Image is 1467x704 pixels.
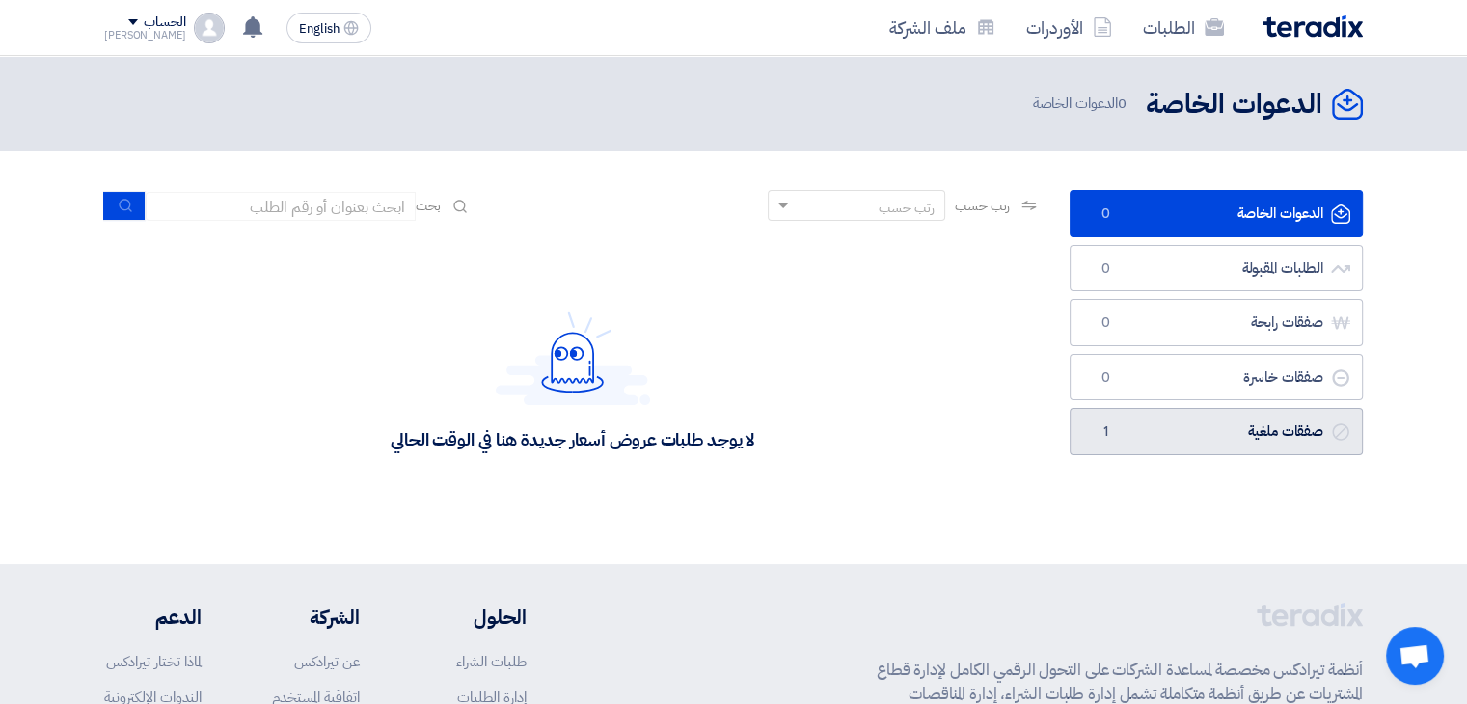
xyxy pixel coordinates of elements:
[299,22,340,36] span: English
[1146,86,1322,123] h2: الدعوات الخاصة
[194,13,225,43] img: profile_test.png
[1118,93,1127,114] span: 0
[1011,5,1127,50] a: الأوردرات
[418,603,527,632] li: الحلول
[294,651,360,672] a: عن تيرادكس
[456,651,527,672] a: طلبات الشراء
[496,311,650,405] img: Hello
[955,196,1010,216] span: رتب حسب
[1070,354,1363,401] a: صفقات خاسرة0
[1094,204,1117,224] span: 0
[1094,259,1117,279] span: 0
[416,196,441,216] span: بحث
[391,428,754,450] div: لا يوجد طلبات عروض أسعار جديدة هنا في الوقت الحالي
[1094,313,1117,333] span: 0
[1070,408,1363,455] a: صفقات ملغية1
[1127,5,1239,50] a: الطلبات
[1070,190,1363,237] a: الدعوات الخاصة0
[286,13,371,43] button: English
[104,30,186,41] div: [PERSON_NAME]
[879,198,935,218] div: رتب حسب
[259,603,360,632] li: الشركة
[1070,245,1363,292] a: الطلبات المقبولة0
[1094,422,1117,442] span: 1
[146,192,416,221] input: ابحث بعنوان أو رقم الطلب
[1032,93,1130,115] span: الدعوات الخاصة
[1386,627,1444,685] div: Open chat
[106,651,202,672] a: لماذا تختار تيرادكس
[1263,15,1363,38] img: Teradix logo
[1094,368,1117,388] span: 0
[104,603,202,632] li: الدعم
[874,5,1011,50] a: ملف الشركة
[1070,299,1363,346] a: صفقات رابحة0
[144,14,185,31] div: الحساب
